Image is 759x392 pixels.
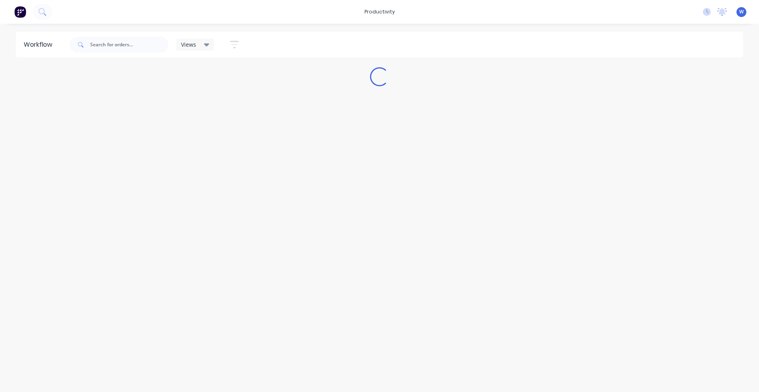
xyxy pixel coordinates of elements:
span: Views [181,40,196,49]
input: Search for orders... [90,37,168,53]
img: Factory [14,6,26,18]
span: W [739,8,744,15]
div: Workflow [24,40,56,49]
div: productivity [361,6,399,18]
